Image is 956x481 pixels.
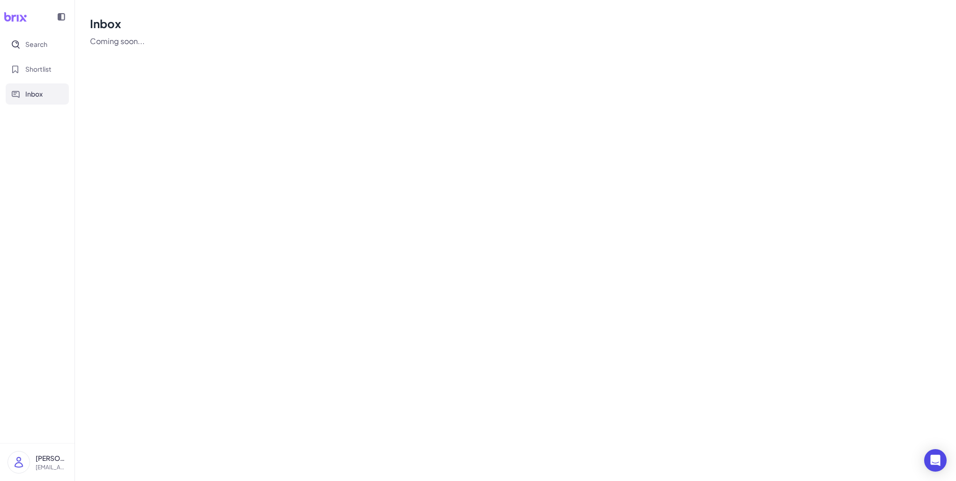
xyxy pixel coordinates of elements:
button: Search [6,34,69,55]
button: Shortlist [6,59,69,80]
button: Inbox [6,83,69,105]
span: Search [25,39,47,49]
span: Shortlist [25,64,52,74]
h1: Inbox [90,15,941,32]
img: user_logo.png [8,451,30,473]
span: Inbox [25,89,43,99]
p: Coming soon... [90,36,941,47]
p: [PERSON_NAME] [36,453,67,463]
div: Open Intercom Messenger [924,449,947,472]
p: [EMAIL_ADDRESS][DOMAIN_NAME] [36,463,67,472]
